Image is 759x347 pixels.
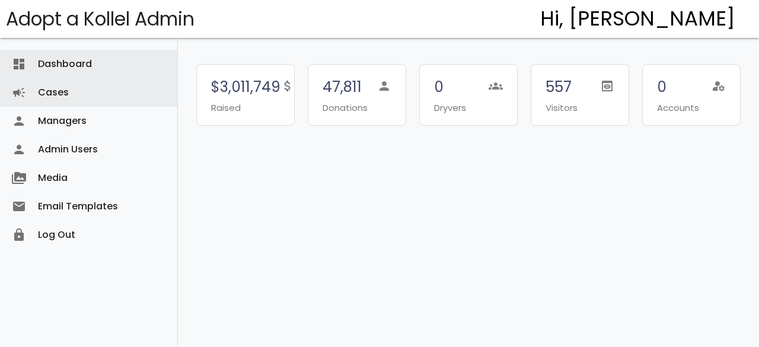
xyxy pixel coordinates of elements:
i: person [12,135,26,164]
h4: Hi, [PERSON_NAME] [540,8,735,30]
i: lock [12,221,26,249]
p: Donations [323,100,368,116]
i: perm_media [12,164,26,192]
span: person [377,79,391,93]
i: dashboard [12,50,26,78]
span: manage_accounts [712,79,726,93]
h5: 0 [657,79,699,95]
h5: 557 [546,79,578,95]
p: Accounts [657,100,699,116]
h5: 0 [434,79,466,95]
p: Visitors [546,100,578,116]
h5: 47,811 [323,79,368,95]
i: person [12,107,26,135]
span: preview [600,79,614,93]
span: attach_money [280,79,295,93]
p: Dryvers [434,100,466,116]
span: groups [489,79,503,93]
i: email [12,192,26,221]
p: Raised [211,100,280,116]
i: campaign [12,78,26,107]
h5: $3,011,749 [211,79,280,95]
